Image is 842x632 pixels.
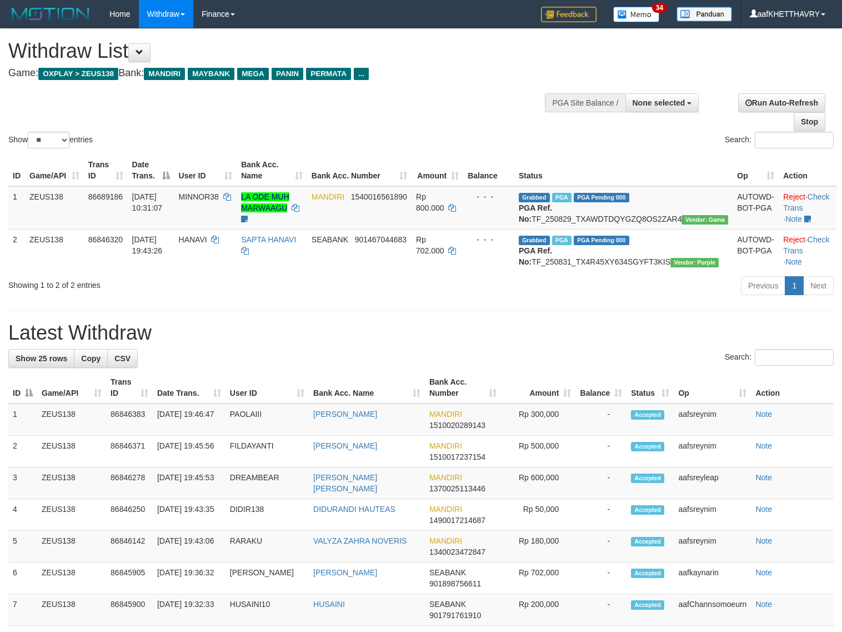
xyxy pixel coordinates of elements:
[627,372,674,404] th: Status: activate to sort column ascending
[631,505,664,515] span: Accepted
[681,215,728,225] span: Vendor URL: https://trx31.1velocity.biz
[575,467,627,499] td: -
[106,594,153,626] td: 86845900
[106,531,153,563] td: 86846142
[575,594,627,626] td: -
[8,499,37,531] td: 4
[674,531,751,563] td: aafsreynim
[355,235,407,244] span: Copy 901467044683 to clipboard
[429,516,485,525] span: Copy 1490017214687 to clipboard
[429,536,462,545] span: MANDIRI
[783,235,805,244] a: Reject
[241,192,289,212] a: LA ODE MUH MARWAAGU
[429,568,466,577] span: SEABANK
[37,531,106,563] td: ZEUS138
[74,349,108,368] a: Copy
[631,569,664,578] span: Accepted
[429,484,485,493] span: Copy 1370025113446 to clipboard
[16,354,67,363] span: Show 25 rows
[674,594,751,626] td: aafChannsomoeurn
[468,234,510,245] div: - - -
[8,563,37,594] td: 6
[670,258,719,267] span: Vendor URL: https://trx4.1velocity.biz
[225,531,309,563] td: RARAKU
[575,404,627,436] td: -
[463,155,514,186] th: Balance
[84,155,128,186] th: Trans ID: activate to sort column ascending
[755,536,772,545] a: Note
[309,372,425,404] th: Bank Acc. Name: activate to sort column ascending
[501,594,575,626] td: Rp 200,000
[237,155,307,186] th: Bank Acc. Name: activate to sort column ascending
[272,68,303,80] span: PANIN
[153,531,225,563] td: [DATE] 19:43:06
[351,192,407,201] span: Copy 1540016561890 to clipboard
[674,467,751,499] td: aafsreyleap
[225,436,309,467] td: FILDAYANTI
[631,442,664,451] span: Accepted
[153,594,225,626] td: [DATE] 19:32:33
[785,257,802,266] a: Note
[501,372,575,404] th: Amount: activate to sort column ascending
[153,499,225,531] td: [DATE] 19:43:35
[237,68,269,80] span: MEGA
[179,235,207,244] span: HANAVI
[514,229,733,272] td: TF_250831_TX4R45XY634SGYFT3KIS
[37,563,106,594] td: ZEUS138
[313,568,377,577] a: [PERSON_NAME]
[725,349,834,366] label: Search:
[306,68,351,80] span: PERMATA
[519,246,552,266] b: PGA Ref. No:
[8,372,37,404] th: ID: activate to sort column descending
[106,563,153,594] td: 86845905
[674,436,751,467] td: aafsreynim
[633,98,685,107] span: None selected
[733,229,779,272] td: AUTOWD-BOT-PGA
[429,505,462,514] span: MANDIRI
[8,155,25,186] th: ID
[631,537,664,546] span: Accepted
[755,600,772,609] a: Note
[416,192,444,212] span: Rp 800.000
[307,155,412,186] th: Bank Acc. Number: activate to sort column ascending
[429,421,485,430] span: Copy 1510020289143 to clipboard
[755,132,834,148] input: Search:
[779,186,836,230] td: · ·
[676,7,732,22] img: panduan.png
[733,186,779,230] td: AUTOWD-BOT-PGA
[174,155,237,186] th: User ID: activate to sort column ascending
[313,441,377,450] a: [PERSON_NAME]
[8,6,93,22] img: MOTION_logo.png
[8,229,25,272] td: 2
[37,404,106,436] td: ZEUS138
[779,229,836,272] td: · ·
[354,68,369,80] span: ...
[783,192,805,201] a: Reject
[514,155,733,186] th: Status
[8,68,550,79] h4: Game: Bank:
[613,7,660,22] img: Button%20Memo.svg
[38,68,118,80] span: OXPLAY > ZEUS138
[225,372,309,404] th: User ID: activate to sort column ascending
[37,467,106,499] td: ZEUS138
[468,191,510,202] div: - - -
[755,410,772,419] a: Note
[519,236,550,245] span: Grabbed
[575,372,627,404] th: Balance: activate to sort column ascending
[188,68,234,80] span: MAYBANK
[738,93,825,112] a: Run Auto-Refresh
[106,467,153,499] td: 86846278
[8,322,834,344] h1: Latest Withdraw
[783,192,829,212] a: Check Trans
[8,349,74,368] a: Show 25 rows
[225,467,309,499] td: DREAMBEAR
[37,499,106,531] td: ZEUS138
[429,473,462,482] span: MANDIRI
[313,505,395,514] a: DIDURANDI HAUTEAS
[225,563,309,594] td: [PERSON_NAME]
[755,568,772,577] a: Note
[225,594,309,626] td: HUSAINI10
[501,467,575,499] td: Rp 600,000
[153,563,225,594] td: [DATE] 19:36:32
[8,40,550,62] h1: Withdraw List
